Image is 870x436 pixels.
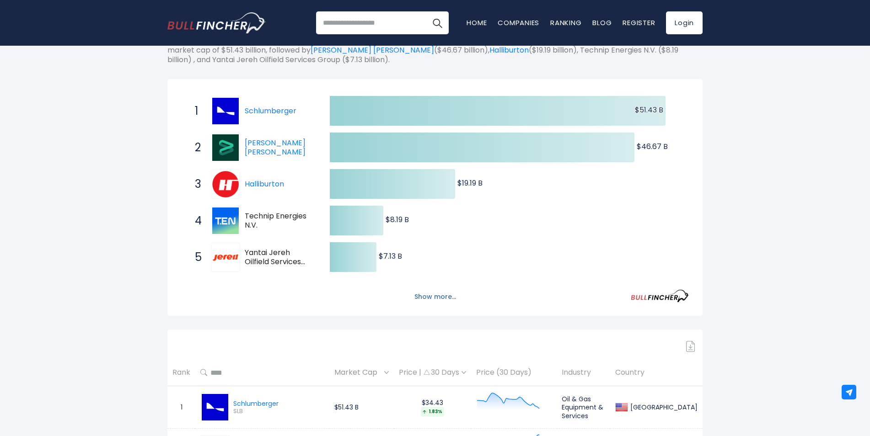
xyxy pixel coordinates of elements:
a: Blog [592,18,612,27]
a: Schlumberger SLB [200,393,279,422]
a: [PERSON_NAME] [PERSON_NAME] [311,45,434,55]
th: Country [610,359,703,386]
button: Search [426,11,449,34]
span: Market Cap [334,366,382,380]
span: 4 [190,213,199,229]
span: 5 [190,250,199,265]
td: $51.43 B [329,386,394,429]
text: $8.19 B [386,214,409,225]
a: Baker Hughes [211,133,245,162]
span: 3 [190,176,199,192]
a: [PERSON_NAME] [PERSON_NAME] [245,138,306,158]
a: Halliburton [489,45,529,55]
a: Login [666,11,703,34]
img: Technip Energies N.V. [212,207,239,234]
a: Ranking [550,18,581,27]
a: Home [467,18,487,27]
div: [GEOGRAPHIC_DATA] [628,403,698,411]
div: $34.43 [399,399,466,416]
text: $46.67 B [637,141,668,152]
div: Schlumberger [233,399,279,408]
span: Yantai Jereh Oilfield Services Group [245,248,314,267]
img: Halliburton [212,171,239,197]
span: 1 [190,103,199,119]
th: Price (30 Days) [471,359,557,386]
th: Industry [557,359,610,386]
a: Halliburton [245,179,284,189]
img: SLB.png [202,394,228,420]
img: Schlumberger [212,98,239,124]
img: Bullfincher logo [167,12,266,33]
text: $7.13 B [379,251,402,261]
th: Rank [167,359,195,386]
a: Go to homepage [167,12,266,33]
img: Baker Hughes [212,134,239,161]
div: Price | 30 Days [399,368,466,378]
td: Oil & Gas Equipment & Services [557,386,610,429]
span: Technip Energies N.V. [245,212,314,231]
a: Schlumberger [211,96,245,126]
a: Register [623,18,655,27]
a: Halliburton [211,170,245,199]
p: The following shows the ranking of the largest Global companies by market cap. The top-ranking Oi... [167,36,703,64]
div: 1.83% [421,407,444,416]
span: SLB [233,408,279,415]
a: Companies [498,18,539,27]
a: Schlumberger [245,106,296,116]
button: Show more... [409,289,462,304]
text: $51.43 B [635,105,663,115]
td: 1 [167,386,195,429]
text: $19.19 B [457,178,483,188]
img: Yantai Jereh Oilfield Services Group [212,244,239,271]
span: 2 [190,140,199,155]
